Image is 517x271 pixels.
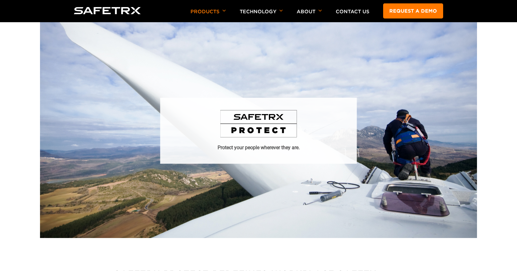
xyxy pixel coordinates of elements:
p: About [297,9,322,22]
a: Request a demo [383,3,443,18]
img: SafeTrx Protect logo [220,110,297,138]
h1: Protect your people wherever they are. [218,144,300,151]
img: Arrow down [319,10,322,12]
a: Contact Us [336,9,369,14]
p: Technology [240,9,283,22]
img: Hero SafeTrx [40,22,477,238]
img: Logo SafeTrx [74,7,141,14]
img: Arrow down [279,10,283,12]
p: Products [190,9,226,22]
img: Arrow down [222,10,226,12]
